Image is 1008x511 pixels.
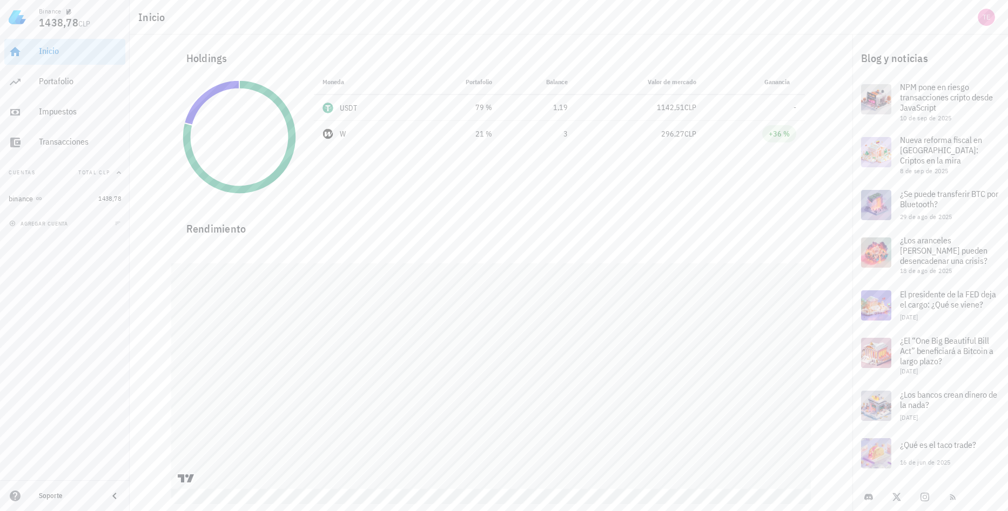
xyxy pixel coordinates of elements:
span: [DATE] [900,413,918,421]
a: El presidente de la FED deja el cargo: ¿Qué se viene? [DATE] [852,282,1008,329]
th: Portafolio [415,69,501,95]
a: Nueva reforma fiscal en [GEOGRAPHIC_DATA]: Criptos en la mira 8 de sep de 2025 [852,128,1008,181]
span: Nueva reforma fiscal en [GEOGRAPHIC_DATA]: Criptos en la mira [900,134,982,166]
a: NPM pone en riesgo transacciones cripto desde JavaScript 10 de sep de 2025 [852,76,1008,128]
a: Charting by TradingView [177,473,196,483]
button: CuentasTotal CLP [4,160,125,186]
a: Transacciones [4,130,125,155]
a: Inicio [4,39,125,65]
div: avatar [978,9,995,26]
span: CLP [684,129,696,139]
span: Total CLP [78,169,110,176]
div: 3 [509,128,568,140]
span: agregar cuenta [11,220,68,227]
span: ¿Se puede transferir BTC por Bluetooth? [900,188,998,209]
div: binance [9,194,33,203]
div: Soporte [39,492,99,500]
div: Binance [39,7,62,16]
a: ¿Los bancos crean dinero de la nada? [DATE] [852,382,1008,430]
span: [DATE] [900,313,918,321]
span: 16 de jun de 2025 [900,458,951,466]
a: ¿Los aranceles [PERSON_NAME] pueden desencadenar una crisis? 18 de ago de 2025 [852,229,1008,282]
div: 1,19 [509,102,568,113]
div: Portafolio [39,76,121,86]
th: Balance [501,69,576,95]
span: [DATE] [900,367,918,375]
th: Moneda [314,69,416,95]
div: Holdings [178,41,805,76]
span: ¿Los aranceles [PERSON_NAME] pueden desencadenar una crisis? [900,235,987,266]
div: USDT [340,103,358,113]
a: Impuestos [4,99,125,125]
span: 10 de sep de 2025 [900,114,952,122]
div: +36 % [769,128,790,139]
a: binance 1438,78 [4,186,125,212]
span: - [794,103,796,112]
a: ¿Se puede transferir BTC por Bluetooth? 29 de ago de 2025 [852,181,1008,229]
span: CLP [78,19,91,29]
span: Ganancia [764,78,796,86]
span: 18 de ago de 2025 [900,267,952,275]
span: 1142,51 [657,103,684,112]
span: ¿Los bancos crean dinero de la nada? [900,389,997,410]
a: Portafolio [4,69,125,95]
img: LedgiFi [9,9,26,26]
th: Valor de mercado [576,69,704,95]
div: Rendimiento [178,212,805,237]
span: ¿Qué es el taco trade? [900,439,976,450]
a: ¿El “One Big Beautiful Bill Act” beneficiará a Bitcoin a largo plazo? [DATE] [852,329,1008,382]
div: W-icon [322,128,333,139]
span: 29 de ago de 2025 [900,213,952,221]
span: 1438,78 [39,15,78,30]
div: USDT-icon [322,103,333,113]
button: agregar cuenta [6,218,73,229]
span: CLP [684,103,696,112]
div: Transacciones [39,137,121,147]
span: 296,27 [661,129,684,139]
a: ¿Qué es el taco trade? 16 de jun de 2025 [852,430,1008,477]
div: Inicio [39,46,121,56]
span: NPM pone en riesgo transacciones cripto desde JavaScript [900,81,993,113]
div: 79 % [424,102,492,113]
h1: Inicio [138,9,170,26]
div: Impuestos [39,106,121,117]
span: 1438,78 [98,194,121,202]
div: W [340,128,346,139]
div: Blog y noticias [852,41,1008,76]
span: El presidente de la FED deja el cargo: ¿Qué se viene? [900,289,996,310]
span: ¿El “One Big Beautiful Bill Act” beneficiará a Bitcoin a largo plazo? [900,335,993,366]
div: 21 % [424,128,492,140]
span: 8 de sep de 2025 [900,167,948,175]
